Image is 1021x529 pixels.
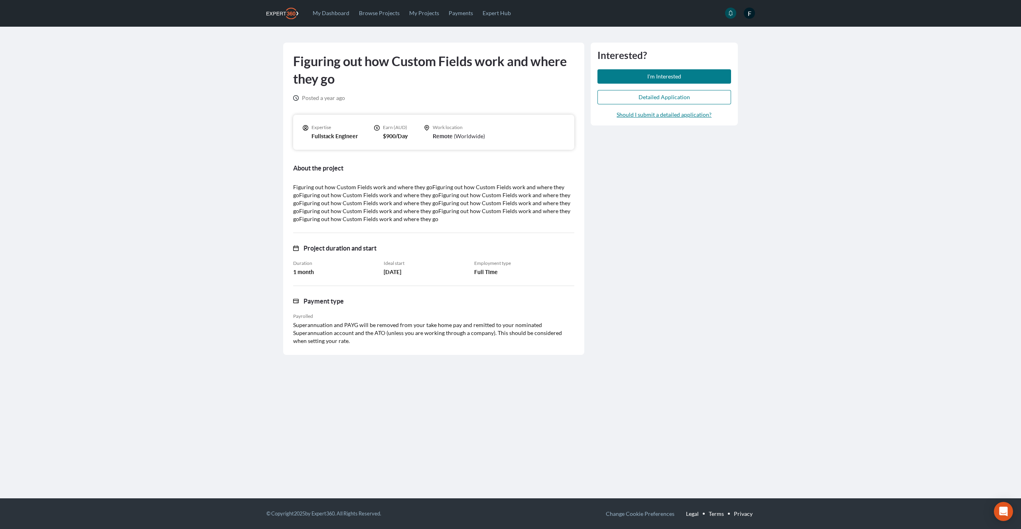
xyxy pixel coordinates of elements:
[647,73,681,80] span: I'm Interested
[303,125,308,131] svg: icon
[597,49,731,61] a: Interested?
[266,8,298,19] img: Expert360
[384,268,401,276] span: [DATE]
[639,94,690,100] span: Detailed Application
[266,510,381,517] small: © Copyright 2025 by Expert360. All Rights Reserved.
[293,268,314,276] span: 1 month
[433,124,485,131] p: Work location
[293,313,574,319] p: Payrolled
[383,124,408,131] p: Earn (AUD)
[293,260,312,266] span: Duration
[374,125,380,131] svg: icon
[597,90,731,104] button: Detailed Application
[311,132,358,140] p: Fullstack Engineer
[474,268,498,276] span: Full Time
[597,69,731,84] button: I'm Interested
[293,95,299,101] svg: icon
[304,296,344,307] h3: Payment type
[304,243,376,254] h3: Project duration and start
[709,508,724,519] a: Terms
[474,260,511,266] span: Employment type
[994,502,1013,521] div: Open Intercom Messenger
[454,133,485,139] span: ( Worldwide )
[302,94,319,101] span: Posted
[728,10,733,16] svg: icon
[686,508,699,519] a: Legal
[734,508,753,519] a: Privacy
[293,298,299,304] svg: icon
[302,94,345,102] span: a year ago
[744,8,755,19] span: F
[293,245,299,251] svg: icon
[424,125,430,131] svg: icon
[293,183,574,223] p: Figuring out how Custom Fields work and where they goFiguring out how Custom Fields work and wher...
[293,163,574,174] h3: About the project
[606,508,674,519] button: Change Cookie Preferences
[433,133,453,139] span: Remote
[293,321,574,345] p: Superannuation and PAYG will be removed from your take home pay and remitted to your nominated Su...
[293,53,574,88] h1: Figuring out how Custom Fields work and where they go
[311,124,358,131] p: Expertise
[617,111,712,119] a: Should I submit a detailed application?
[384,260,404,266] span: Ideal start
[383,132,408,140] p: $900/Day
